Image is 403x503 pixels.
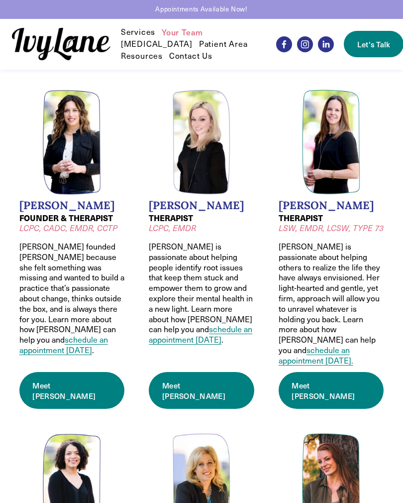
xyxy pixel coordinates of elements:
h2: [PERSON_NAME] [279,199,384,212]
img: Headshot of Jodi Kautz, LSW, EMDR, TYPE 73, LCSW. Jodi is a therapist at Ivy Lane Counseling. [302,90,360,195]
img: Headshot of Wendy Pawelski, LCPC, CADC, EMDR, CCTP. Wendy is a founder oft Ivy Lane Counseling [43,90,101,195]
a: Instagram [297,36,313,52]
p: [PERSON_NAME] is passionate about helping people identify root issues that keep them stuck and em... [149,242,254,345]
h2: [PERSON_NAME] [19,199,125,212]
a: Meet [PERSON_NAME] [279,372,384,409]
em: LSW, EMDR, LCSW, TYPE 73 [279,223,384,233]
a: Contact Us [169,50,212,62]
span: Resources [121,51,163,61]
em: LCPC, EMDR [149,223,196,233]
a: Facebook [276,36,292,52]
a: Patient Area [199,38,248,50]
h2: [PERSON_NAME] [149,199,254,212]
a: Meet [PERSON_NAME] [19,372,125,409]
a: schedule an appointment [DATE] [149,324,252,345]
p: [PERSON_NAME] founded [PERSON_NAME] because she felt something was missing and wanted to build a ... [19,242,125,356]
a: folder dropdown [121,26,155,38]
a: LinkedIn [318,36,334,52]
strong: FOUNDER & THERAPIST [19,212,113,224]
a: Meet [PERSON_NAME] [149,372,254,409]
a: folder dropdown [121,50,163,62]
p: [PERSON_NAME] is passionate about helping others to realize the life they have always envisioned.... [279,242,384,366]
a: schedule an appointment [DATE] [19,334,108,355]
em: LCPC, CADC, EMDR, CCTP [19,223,117,233]
img: Ivy Lane Counseling &mdash; Therapy that works for you [12,28,110,60]
strong: THERAPIST [149,212,193,224]
span: Services [121,27,155,37]
a: schedule an appointment [DATE]. [279,345,353,366]
a: [MEDICAL_DATA] [121,38,193,50]
a: Your Team [162,26,203,38]
strong: THERAPIST [279,212,323,224]
img: Headshot of Jessica Wilkiel, LCPC, EMDR. Meghan is a therapist at Ivy Lane Counseling. [173,90,230,195]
